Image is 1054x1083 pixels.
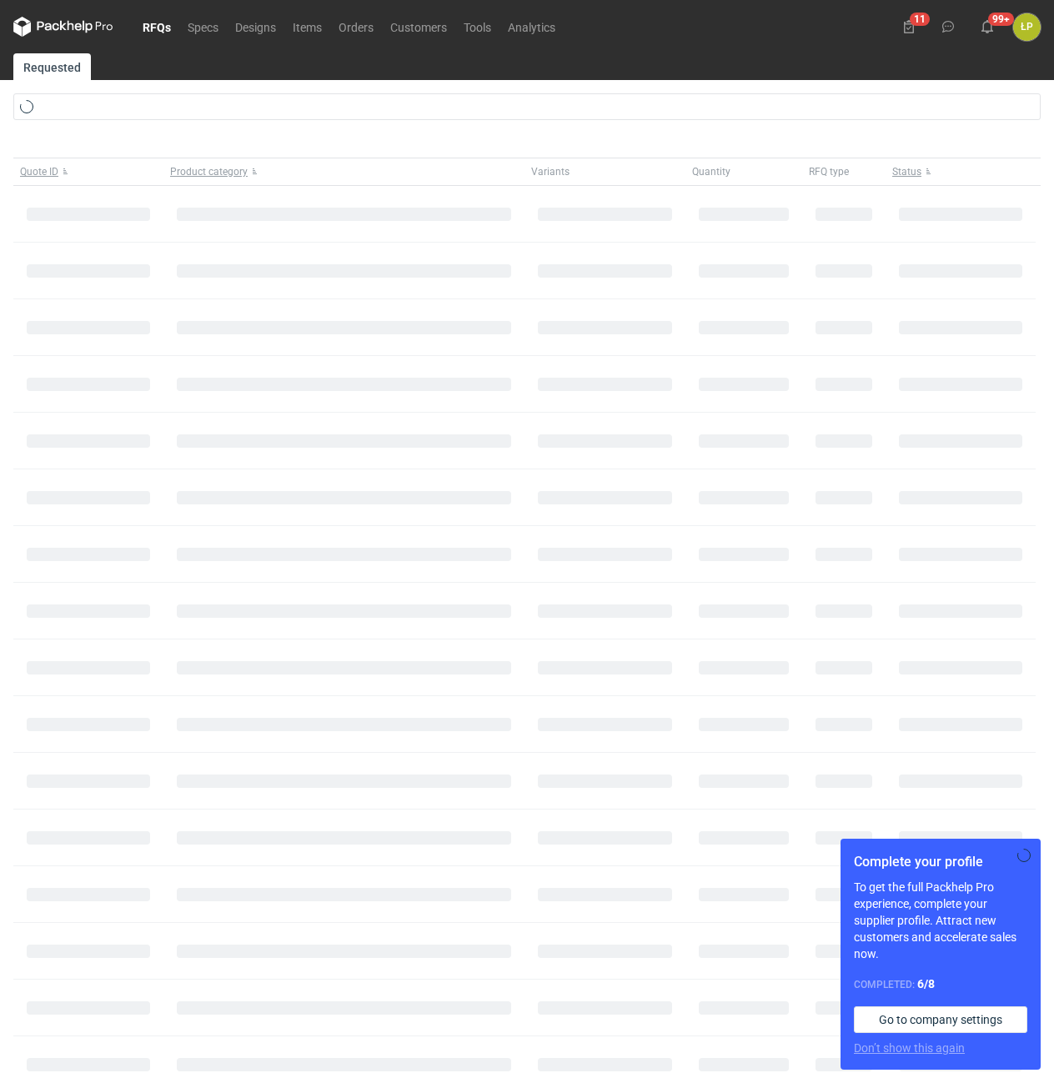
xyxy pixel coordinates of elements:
[20,165,58,178] span: Quote ID
[917,977,935,990] strong: 6 / 8
[854,1040,965,1056] button: Don’t show this again
[854,879,1027,962] p: To get the full Packhelp Pro experience, complete your supplier profile. Attract new customers an...
[974,13,1001,40] button: 99+
[179,17,227,37] a: Specs
[854,975,1027,993] div: Completed:
[886,158,1036,185] button: Status
[284,17,330,37] a: Items
[455,17,499,37] a: Tools
[227,17,284,37] a: Designs
[13,53,91,80] a: Requested
[382,17,455,37] a: Customers
[692,165,730,178] span: Quantity
[1014,845,1034,865] button: Skip for now
[330,17,382,37] a: Orders
[854,852,1027,872] h1: Complete your profile
[1013,13,1041,41] button: ŁP
[13,17,113,37] svg: Packhelp Pro
[892,165,921,178] span: Status
[531,165,570,178] span: Variants
[896,13,922,40] button: 11
[163,158,524,185] button: Product category
[809,165,849,178] span: RFQ type
[134,17,179,37] a: RFQs
[170,165,248,178] span: Product category
[13,158,163,185] button: Quote ID
[499,17,564,37] a: Analytics
[1013,13,1041,41] div: Łukasz Postawa
[854,1006,1027,1033] a: Go to company settings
